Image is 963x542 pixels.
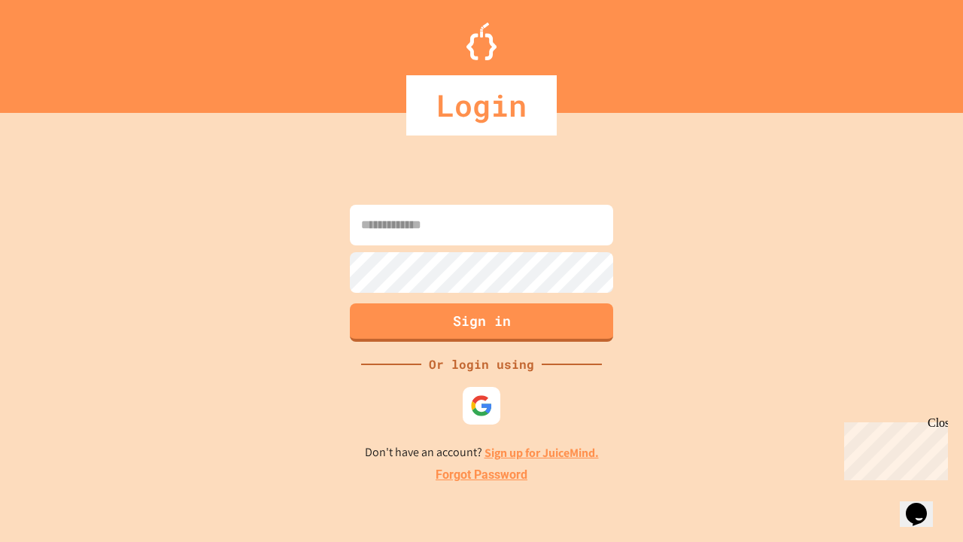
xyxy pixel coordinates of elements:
div: Chat with us now!Close [6,6,104,96]
div: Login [406,75,557,135]
a: Sign up for JuiceMind. [485,445,599,461]
a: Forgot Password [436,466,527,484]
iframe: chat widget [838,416,948,480]
iframe: chat widget [900,482,948,527]
p: Don't have an account? [365,443,599,462]
div: Or login using [421,355,542,373]
img: google-icon.svg [470,394,493,417]
img: Logo.svg [466,23,497,60]
button: Sign in [350,303,613,342]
